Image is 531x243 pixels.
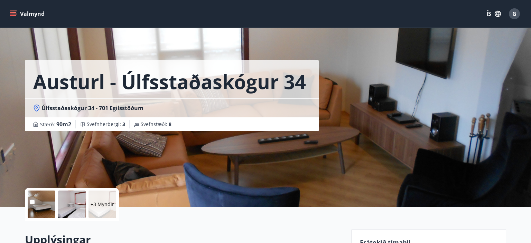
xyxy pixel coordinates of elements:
p: +3 Myndir [91,201,114,208]
button: menu [8,8,47,20]
span: Svefnherbergi : [87,121,125,128]
span: Úlfsstaðaskógur 34 - 701 Egilsstöðum [41,104,143,112]
span: G [512,10,516,18]
span: 90 m2 [56,120,71,128]
h1: Austurl - Úlfsstaðaskógur 34 [33,68,306,95]
span: 8 [169,121,171,127]
span: Stærð : [40,120,71,128]
span: 3 [122,121,125,127]
button: G [506,6,523,22]
span: Svefnstæði : [141,121,171,128]
button: ÍS [483,8,505,20]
